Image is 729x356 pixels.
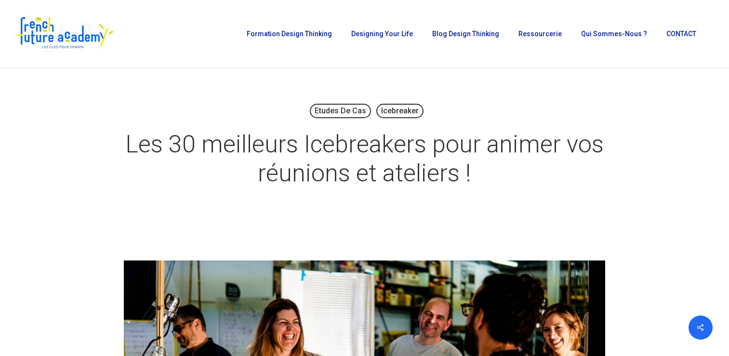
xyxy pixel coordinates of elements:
span: Formation Design Thinking [247,30,332,38]
a: CONTACT [662,30,701,37]
span: Blog Design Thinking [432,30,499,38]
span: Ressourcerie [518,30,562,38]
img: French Future Academy [13,14,115,53]
span: Designing Your Life [351,30,413,38]
a: Qui sommes-nous ? [576,30,652,37]
a: Blog Design Thinking [427,30,504,37]
h1: Les 30 meilleurs Icebreakers pour animer vos réunions et ateliers ! [124,120,606,197]
a: Icebreaker [376,104,424,118]
span: Qui sommes-nous ? [581,30,647,38]
a: Formation Design Thinking [242,30,337,37]
a: Ressourcerie [514,30,567,37]
a: Designing Your Life [346,30,418,37]
span: CONTACT [666,30,696,38]
a: Etudes de cas [310,104,371,118]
